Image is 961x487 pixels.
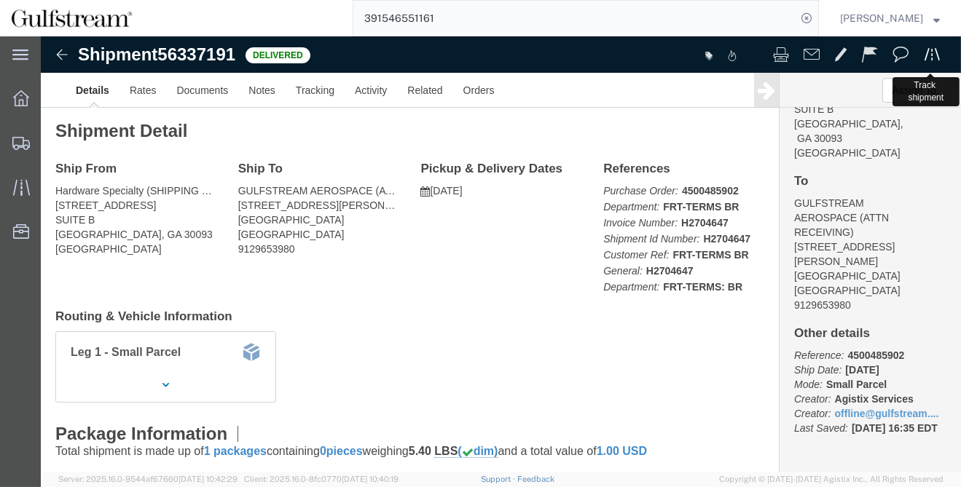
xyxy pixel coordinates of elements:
[840,10,923,26] span: Larosa Johnson
[839,9,941,27] button: [PERSON_NAME]
[41,36,961,472] iframe: FS Legacy Container
[10,7,133,29] img: logo
[179,475,238,483] span: [DATE] 10:42:29
[719,473,944,486] span: Copyright © [DATE]-[DATE] Agistix Inc., All Rights Reserved
[342,475,399,483] span: [DATE] 10:40:19
[481,475,517,483] a: Support
[244,475,399,483] span: Client: 2025.16.0-8fc0770
[517,475,554,483] a: Feedback
[58,475,238,483] span: Server: 2025.16.0-9544af67660
[353,1,796,36] input: Search for shipment number, reference number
